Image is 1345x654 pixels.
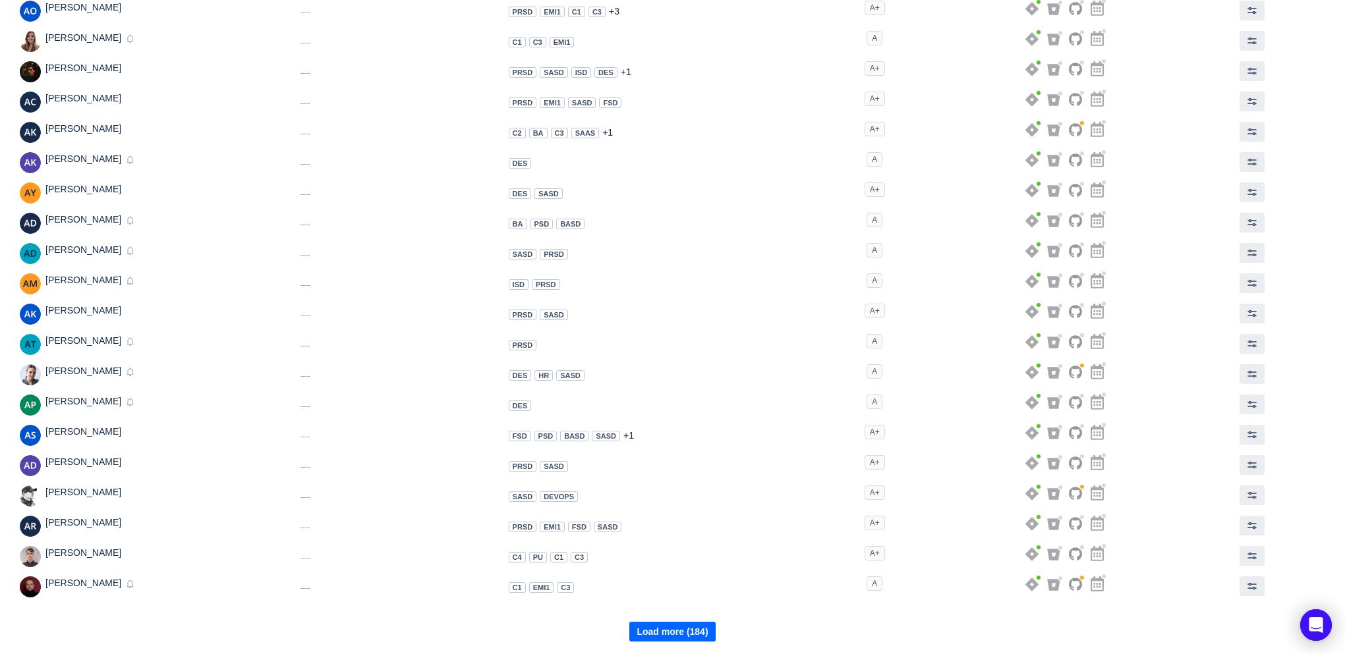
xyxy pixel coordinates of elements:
span: [PERSON_NAME] [45,366,121,376]
span: C3 [592,8,602,16]
small: ---- [300,311,310,319]
span: PRSD [536,281,556,288]
span: A+ [865,61,885,76]
span: C3 [561,584,570,591]
span: C1 [554,553,563,561]
span: A+ [865,122,885,136]
i: icon: bell [126,277,134,285]
i: icon: bell [126,337,134,346]
span: EMI1 [544,8,561,16]
span: A+ [865,92,885,106]
span: SASD [598,523,618,531]
img: AM-6.png [20,273,41,294]
small: ---- [300,402,310,410]
span: A [867,395,882,409]
span: [PERSON_NAME] [45,547,121,558]
span: DES [598,68,614,76]
span: +1 [621,67,631,77]
span: DES [513,190,528,198]
span: [PERSON_NAME] [45,244,121,255]
small: ---- [300,68,310,76]
span: [PERSON_NAME] [45,487,121,497]
small: ---- [300,553,310,561]
img: 32 [20,485,41,506]
span: A+ [865,546,885,560]
span: DES [513,371,528,379]
span: PRSD [513,8,533,16]
span: C1 [513,38,522,46]
small: ---- [300,341,310,349]
span: SASD [560,371,581,379]
small: ---- [300,584,310,591]
span: BA [533,129,544,137]
span: A [867,334,882,348]
span: A+ [865,182,885,197]
span: A [867,243,882,258]
span: PSD [534,220,550,228]
small: ---- [300,99,310,107]
small: ---- [300,371,310,379]
img: 32 [20,31,41,52]
span: PRSD [513,99,533,107]
span: [PERSON_NAME] [45,305,121,315]
small: ---- [300,462,310,470]
small: ---- [300,523,310,531]
span: A+ [865,304,885,318]
span: C1 [572,8,581,16]
img: AP-5.png [20,395,41,416]
span: C1 [513,584,522,591]
span: PRSD [513,462,533,470]
small: ---- [300,190,310,198]
img: 32 [20,364,41,385]
small: ---- [300,159,310,167]
img: 32 [20,546,41,567]
span: SAAS [575,129,596,137]
small: ---- [300,432,310,440]
span: SASD [596,432,616,440]
div: Open Intercom Messenger [1300,609,1332,641]
span: A [867,273,882,288]
span: A [867,364,882,379]
span: PRSD [513,523,533,531]
span: [PERSON_NAME] [45,93,121,103]
img: cc0d22623a75c2ae79af29fd28c89406 [20,92,41,113]
span: C3 [533,38,542,46]
span: FSD [603,99,617,107]
span: A+ [865,516,885,530]
span: [PERSON_NAME] [45,426,121,437]
span: PU [533,553,543,561]
span: [PERSON_NAME] [45,32,121,43]
span: PRSD [513,68,533,76]
span: ISD [513,281,525,288]
small: ---- [300,250,310,258]
span: BASD [560,220,581,228]
span: PSD [538,432,554,440]
img: 887ac6609a8c63fbc496031808df60b6 [20,455,41,476]
i: icon: bell [126,398,134,406]
i: icon: bell [126,246,134,255]
span: SASD [538,190,559,198]
span: [PERSON_NAME] [45,517,121,528]
span: PRSD [513,311,533,319]
img: AK-2.png [20,152,41,173]
img: AY-6.png [20,182,41,204]
span: EMI1 [544,99,561,107]
img: 3b218dc2d999601b37ceca0a7dff0d1d [20,243,41,264]
img: a09d45e1b0687a01e6de2af07dec3f2c [20,516,41,537]
span: PRSD [513,341,533,349]
span: [PERSON_NAME] [45,2,121,13]
span: HR [538,371,549,379]
span: C4 [513,553,522,561]
i: icon: bell [126,155,134,164]
span: EMI1 [533,584,550,591]
span: A [867,576,882,591]
span: DEVOPS [544,493,574,501]
small: ---- [300,129,310,137]
span: EMI1 [544,523,561,531]
span: ISD [575,68,587,76]
span: C3 [555,129,564,137]
img: 920153cc51a907b095f94dcf5ca78594 [20,122,41,143]
span: A+ [865,455,885,470]
span: SASD [572,99,592,107]
span: [PERSON_NAME] [45,123,121,134]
